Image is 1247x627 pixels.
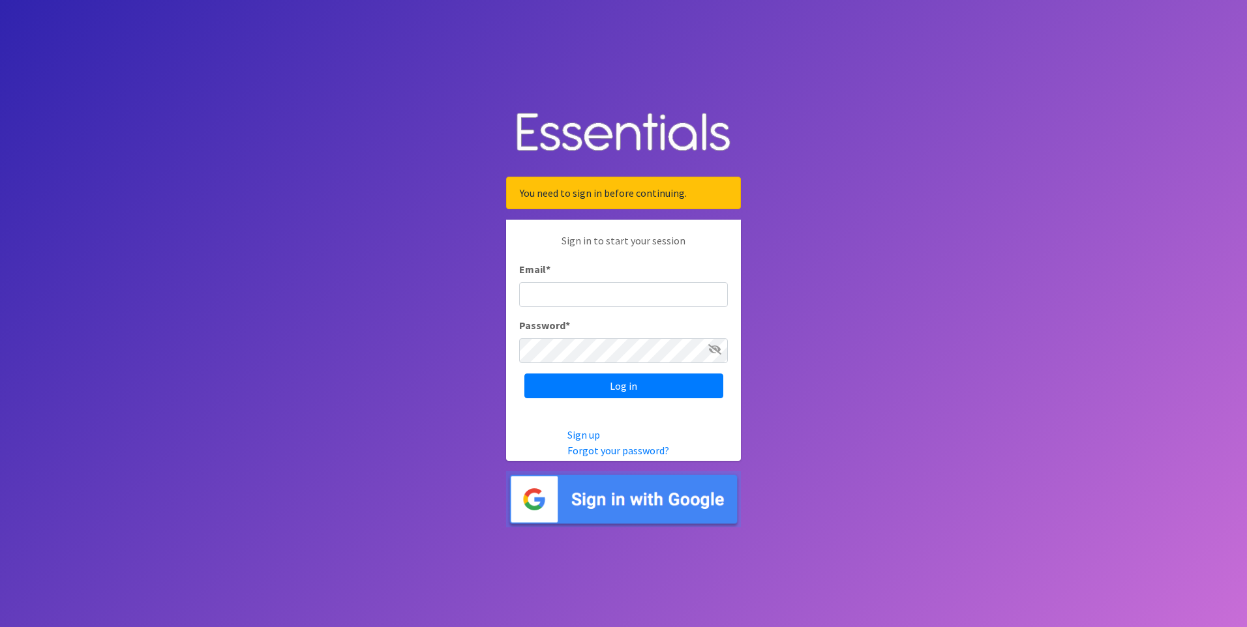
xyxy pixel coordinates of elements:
[506,177,741,209] div: You need to sign in before continuing.
[506,100,741,167] img: Human Essentials
[524,373,723,398] input: Log in
[567,428,600,441] a: Sign up
[546,263,550,276] abbr: required
[565,319,570,332] abbr: required
[519,261,550,277] label: Email
[567,444,669,457] a: Forgot your password?
[519,233,728,261] p: Sign in to start your session
[506,471,741,528] img: Sign in with Google
[519,317,570,333] label: Password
